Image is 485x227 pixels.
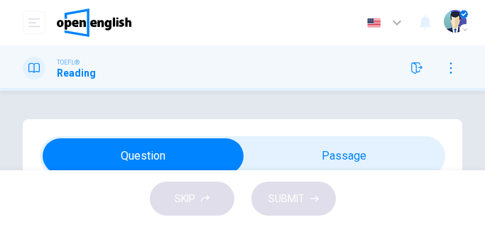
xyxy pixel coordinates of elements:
img: OpenEnglish logo [57,9,131,37]
img: en [365,18,383,28]
span: TOEFL® [57,57,80,67]
img: Profile picture [444,10,467,33]
button: open mobile menu [23,11,45,34]
h1: Reading [57,67,96,79]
